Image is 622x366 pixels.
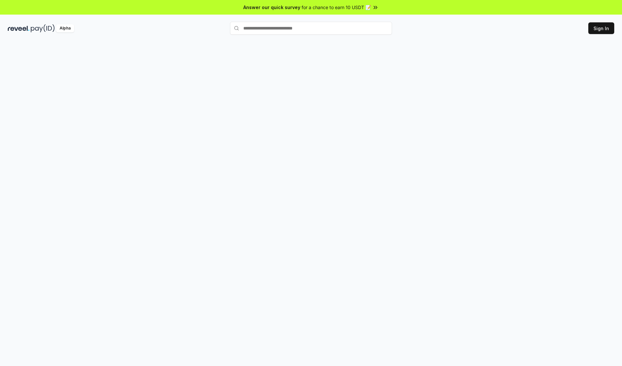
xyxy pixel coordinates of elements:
span: for a chance to earn 10 USDT 📝 [302,4,371,11]
span: Answer our quick survey [243,4,300,11]
img: pay_id [31,24,55,32]
button: Sign In [588,22,614,34]
div: Alpha [56,24,74,32]
img: reveel_dark [8,24,29,32]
